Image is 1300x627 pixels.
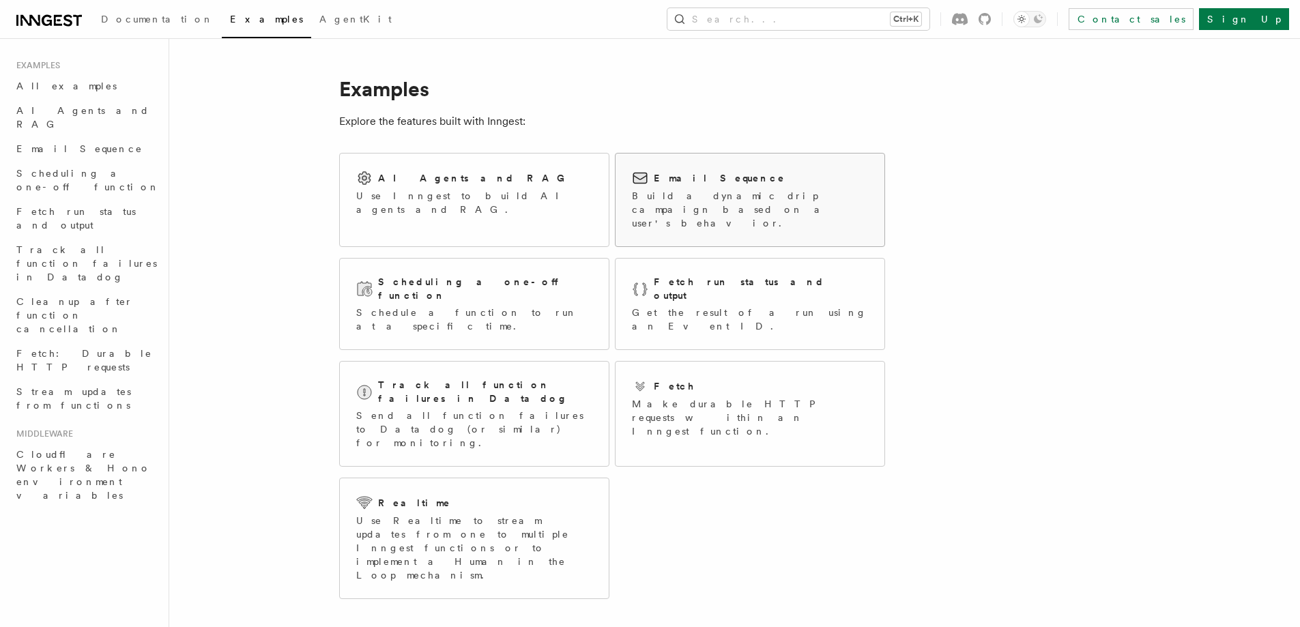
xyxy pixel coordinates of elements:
[1069,8,1194,30] a: Contact sales
[11,74,160,98] a: All examples
[16,206,136,231] span: Fetch run status and output
[632,189,868,230] p: Build a dynamic drip campaign based on a user's behavior.
[11,237,160,289] a: Track all function failures in Datadog
[378,378,592,405] h2: Track all function failures in Datadog
[378,496,451,510] h2: Realtime
[667,8,929,30] button: Search...Ctrl+K
[339,258,609,350] a: Scheduling a one-off functionSchedule a function to run at a specific time.
[11,136,160,161] a: Email Sequence
[378,275,592,302] h2: Scheduling a one-off function
[654,379,695,393] h2: Fetch
[16,449,151,501] span: Cloudflare Workers & Hono environment variables
[93,4,222,37] a: Documentation
[356,189,592,216] p: Use Inngest to build AI agents and RAG.
[632,306,868,333] p: Get the result of a run using an Event ID.
[615,361,885,467] a: FetchMake durable HTTP requests within an Inngest function.
[16,244,157,282] span: Track all function failures in Datadog
[632,397,868,438] p: Make durable HTTP requests within an Inngest function.
[11,341,160,379] a: Fetch: Durable HTTP requests
[378,171,572,185] h2: AI Agents and RAG
[16,81,117,91] span: All examples
[222,4,311,38] a: Examples
[11,428,73,439] span: Middleware
[339,112,885,131] p: Explore the features built with Inngest:
[11,442,160,508] a: Cloudflare Workers & Hono environment variables
[319,14,392,25] span: AgentKit
[615,153,885,247] a: Email SequenceBuild a dynamic drip campaign based on a user's behavior.
[311,4,400,37] a: AgentKit
[11,199,160,237] a: Fetch run status and output
[16,348,152,373] span: Fetch: Durable HTTP requests
[339,76,885,101] h1: Examples
[11,98,160,136] a: AI Agents and RAG
[339,361,609,467] a: Track all function failures in DatadogSend all function failures to Datadog (or similar) for moni...
[16,296,133,334] span: Cleanup after function cancellation
[101,14,214,25] span: Documentation
[16,105,149,130] span: AI Agents and RAG
[16,168,160,192] span: Scheduling a one-off function
[654,171,785,185] h2: Email Sequence
[356,306,592,333] p: Schedule a function to run at a specific time.
[16,386,131,411] span: Stream updates from functions
[1013,11,1046,27] button: Toggle dark mode
[356,514,592,582] p: Use Realtime to stream updates from one to multiple Inngest functions or to implement a Human in ...
[891,12,921,26] kbd: Ctrl+K
[230,14,303,25] span: Examples
[1199,8,1289,30] a: Sign Up
[11,161,160,199] a: Scheduling a one-off function
[11,60,60,71] span: Examples
[339,478,609,599] a: RealtimeUse Realtime to stream updates from one to multiple Inngest functions or to implement a H...
[356,409,592,450] p: Send all function failures to Datadog (or similar) for monitoring.
[654,275,868,302] h2: Fetch run status and output
[339,153,609,247] a: AI Agents and RAGUse Inngest to build AI agents and RAG.
[615,258,885,350] a: Fetch run status and outputGet the result of a run using an Event ID.
[16,143,143,154] span: Email Sequence
[11,379,160,418] a: Stream updates from functions
[11,289,160,341] a: Cleanup after function cancellation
